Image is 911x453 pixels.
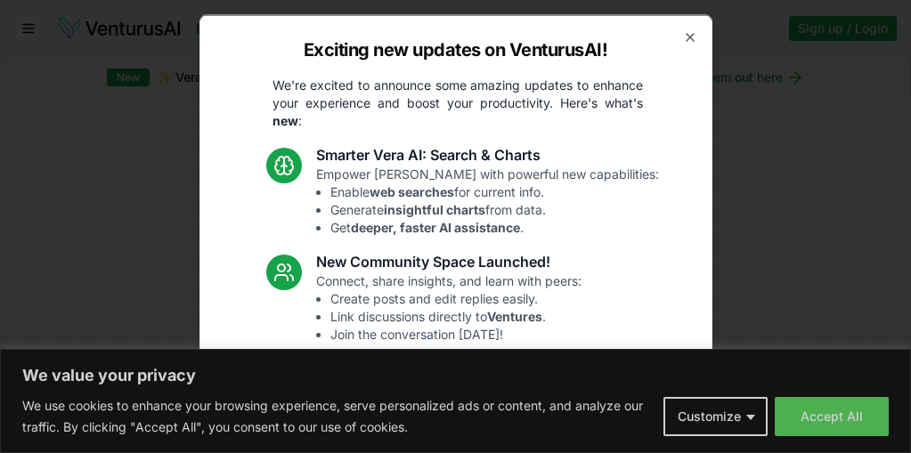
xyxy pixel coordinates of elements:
[316,165,659,236] p: Empower [PERSON_NAME] with powerful new capabilities:
[316,143,659,165] h3: Smarter Vera AI: Search & Charts
[304,36,608,61] h2: Exciting new updates on VenturusAI!
[330,218,659,236] li: Get .
[384,201,485,216] strong: insightful charts
[330,182,659,200] li: Enable for current info.
[351,219,520,234] strong: deeper, faster AI assistance
[487,308,542,323] strong: Ventures
[373,415,497,430] strong: latest industry news
[370,183,454,198] strong: web searches
[460,397,543,412] strong: introductions
[330,325,582,343] li: Join the conversation [DATE]!
[330,307,582,325] li: Link discussions directly to .
[330,432,604,449] li: See topics.
[316,357,604,378] h3: Dashboard Latest News & Socials
[272,112,298,127] strong: new
[330,200,659,218] li: Generate from data.
[316,378,604,449] p: Enjoy a more streamlined, connected experience:
[353,433,497,448] strong: trending relevant social
[316,250,582,271] h3: New Community Space Launched!
[330,289,582,307] li: Create posts and edit replies easily.
[330,396,604,414] li: Standardized analysis .
[316,271,582,343] p: Connect, share insights, and learn with peers:
[330,414,604,432] li: Access articles.
[258,76,657,129] p: We're excited to announce some amazing updates to enhance your experience and boost your producti...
